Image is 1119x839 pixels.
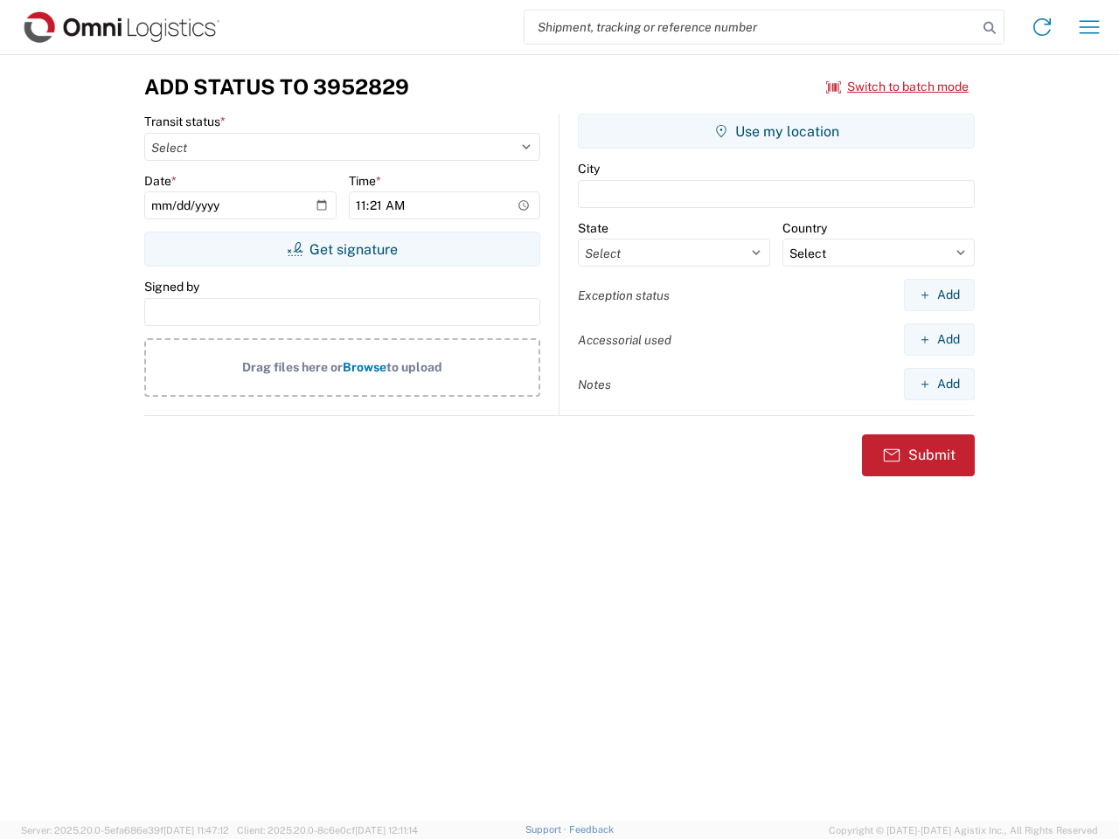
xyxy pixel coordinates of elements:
[578,114,975,149] button: Use my location
[144,74,409,100] h3: Add Status to 3952829
[829,822,1098,838] span: Copyright © [DATE]-[DATE] Agistix Inc., All Rights Reserved
[569,824,614,835] a: Feedback
[343,360,386,374] span: Browse
[21,825,229,836] span: Server: 2025.20.0-5efa686e39f
[349,173,381,189] label: Time
[578,220,608,236] label: State
[782,220,827,236] label: Country
[578,288,670,303] label: Exception status
[578,161,600,177] label: City
[862,434,975,476] button: Submit
[525,824,569,835] a: Support
[237,825,418,836] span: Client: 2025.20.0-8c6e0cf
[904,323,975,356] button: Add
[826,73,969,101] button: Switch to batch mode
[525,10,977,44] input: Shipment, tracking or reference number
[144,173,177,189] label: Date
[144,279,199,295] label: Signed by
[355,825,418,836] span: [DATE] 12:11:14
[904,368,975,400] button: Add
[578,377,611,392] label: Notes
[578,332,671,348] label: Accessorial used
[163,825,229,836] span: [DATE] 11:47:12
[144,114,226,129] label: Transit status
[904,279,975,311] button: Add
[386,360,442,374] span: to upload
[144,232,540,267] button: Get signature
[242,360,343,374] span: Drag files here or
